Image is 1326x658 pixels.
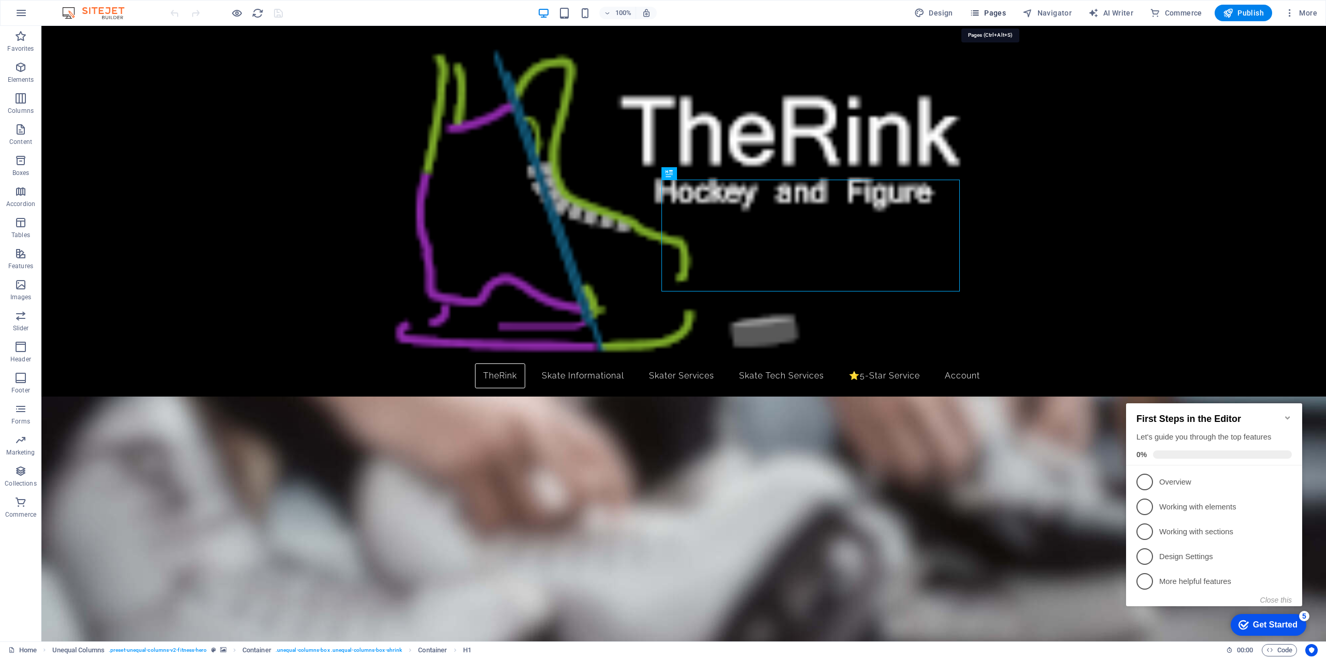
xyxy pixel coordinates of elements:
[910,5,957,21] button: Design
[211,647,216,653] i: This element is a customizable preset
[8,644,37,656] a: Click to cancel selection. Double-click to open Pages
[1150,8,1202,18] span: Commerce
[1226,644,1253,656] h6: Session time
[1084,5,1137,21] button: AI Writer
[230,7,243,19] button: Click here to leave preview mode and continue editing
[11,417,30,426] p: Forms
[4,156,180,181] li: Design Settings
[1088,8,1133,18] span: AI Writer
[599,7,636,19] button: 100%
[463,644,471,656] span: Click to select. Double-click to edit
[15,25,170,36] h2: First Steps in the Editor
[37,188,162,199] p: More helpful features
[615,7,631,19] h6: 100%
[914,8,953,18] span: Design
[52,644,105,656] span: Click to select. Double-click to edit
[242,644,271,656] span: Click to select. Double-click to edit
[4,181,180,206] li: More helpful features
[15,43,170,54] div: Let's guide you through the top features
[5,479,36,488] p: Collections
[965,5,1010,21] button: Pages
[1022,8,1072,18] span: Navigator
[970,8,1006,18] span: Pages
[131,232,176,241] div: Get Started
[4,81,180,106] li: Overview
[1237,644,1253,656] span: 00 00
[1262,644,1297,656] button: Code
[1223,8,1264,18] span: Publish
[162,25,170,34] div: Minimize checklist
[251,7,264,19] button: reload
[15,62,31,70] span: 0%
[418,644,447,656] span: Click to select. Double-click to edit
[11,231,30,239] p: Tables
[52,644,472,656] nav: breadcrumb
[6,448,35,457] p: Marketing
[1244,646,1246,654] span: :
[1280,5,1321,21] button: More
[10,293,32,301] p: Images
[60,7,137,19] img: Editor Logo
[1018,5,1076,21] button: Navigator
[5,510,36,519] p: Commerce
[1146,5,1206,21] button: Commerce
[642,8,651,18] i: On resize automatically adjust zoom level to fit chosen device.
[1305,644,1318,656] button: Usercentrics
[12,169,30,177] p: Boxes
[1215,5,1272,21] button: Publish
[11,386,30,394] p: Footer
[8,76,34,84] p: Elements
[1285,8,1317,18] span: More
[8,107,34,115] p: Columns
[1266,644,1292,656] span: Code
[177,223,188,233] div: 5
[37,89,162,99] p: Overview
[37,138,162,149] p: Working with sections
[4,106,180,131] li: Working with elements
[138,208,170,216] button: Close this
[13,324,29,332] p: Slider
[8,262,33,270] p: Features
[9,138,32,146] p: Content
[276,644,402,656] span: . unequal-columns-box .unequal-columns-box-shrink
[252,7,264,19] i: Reload page
[10,355,31,363] p: Header
[4,131,180,156] li: Working with sections
[6,200,35,208] p: Accordion
[37,113,162,124] p: Working with elements
[7,45,34,53] p: Favorites
[109,644,207,656] span: . preset-unequal-columns-v2-fitness-hero
[109,226,184,247] div: Get Started 5 items remaining, 0% complete
[220,647,226,653] i: This element contains a background
[37,163,162,174] p: Design Settings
